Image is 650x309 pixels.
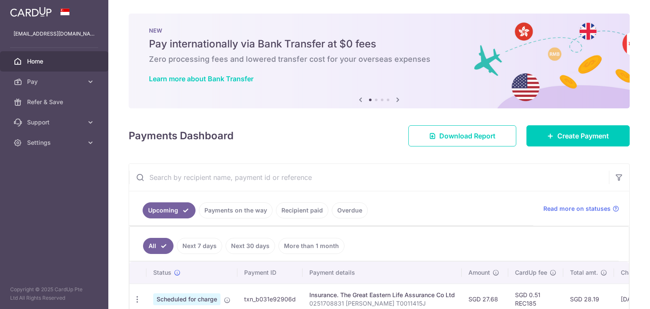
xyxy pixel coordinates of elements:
a: Create Payment [526,125,630,146]
th: Payment details [303,262,462,284]
p: NEW [149,27,609,34]
th: Payment ID [237,262,303,284]
a: Upcoming [143,202,196,218]
h5: Pay internationally via Bank Transfer at $0 fees [149,37,609,51]
div: Insurance. The Great Eastern Life Assurance Co Ltd [309,291,455,299]
span: Read more on statuses [543,204,611,213]
a: Overdue [332,202,368,218]
a: Learn more about Bank Transfer [149,74,253,83]
input: Search by recipient name, payment id or reference [129,164,609,191]
span: Total amt. [570,268,598,277]
span: Scheduled for charge [153,293,220,305]
a: All [143,238,174,254]
a: Read more on statuses [543,204,619,213]
span: CardUp fee [515,268,547,277]
a: Next 30 days [226,238,275,254]
span: Home [27,57,83,66]
h6: Zero processing fees and lowered transfer cost for your overseas expenses [149,54,609,64]
a: Recipient paid [276,202,328,218]
a: Payments on the way [199,202,273,218]
span: Refer & Save [27,98,83,106]
img: CardUp [10,7,52,17]
a: More than 1 month [278,238,344,254]
span: Pay [27,77,83,86]
span: Create Payment [557,131,609,141]
img: Bank transfer banner [129,14,630,108]
a: Download Report [408,125,516,146]
span: Support [27,118,83,127]
span: Status [153,268,171,277]
p: 0251708831 [PERSON_NAME] T0011415J [309,299,455,308]
span: Amount [468,268,490,277]
p: [EMAIL_ADDRESS][DOMAIN_NAME] [14,30,95,38]
a: Next 7 days [177,238,222,254]
span: Settings [27,138,83,147]
span: Download Report [439,131,496,141]
h4: Payments Dashboard [129,128,234,143]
